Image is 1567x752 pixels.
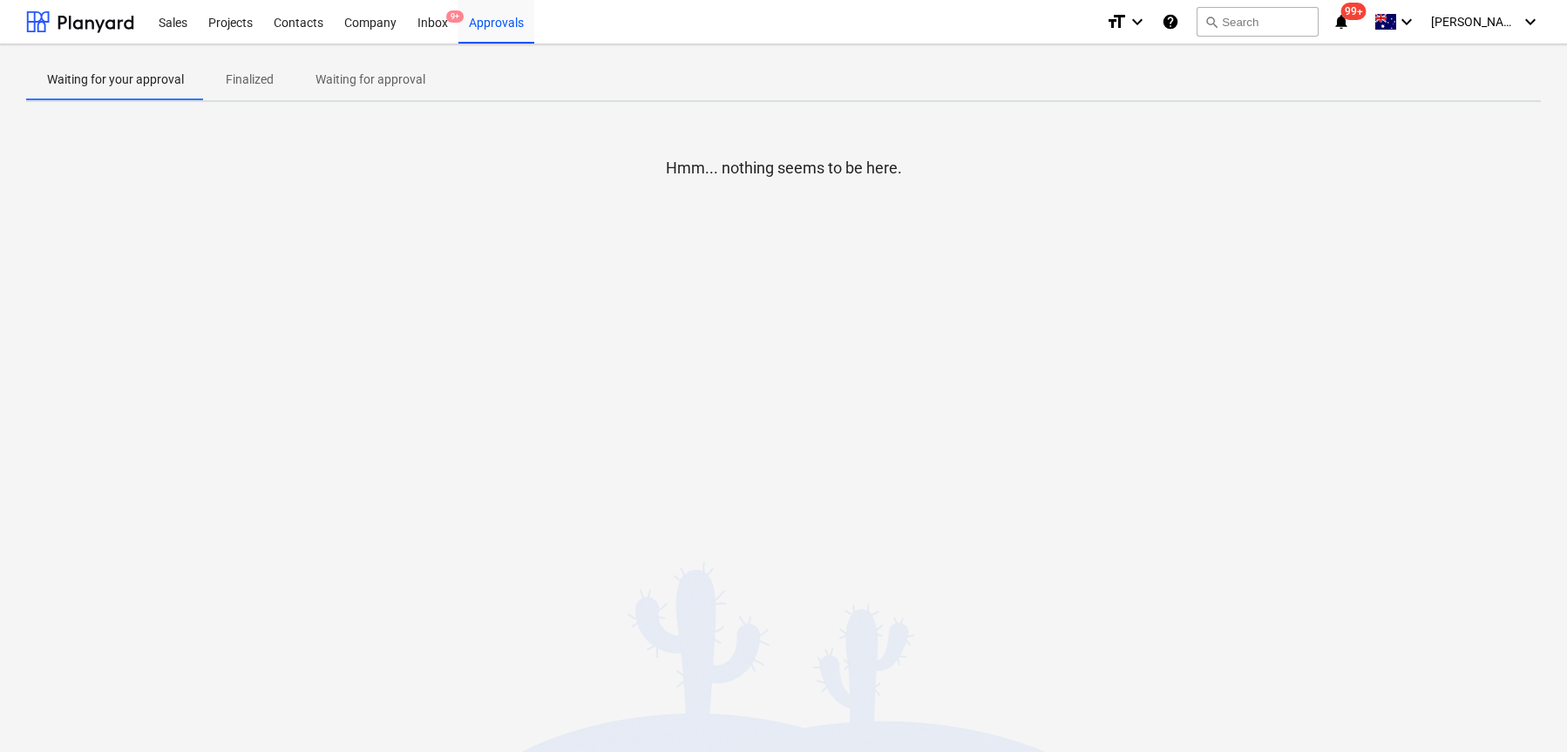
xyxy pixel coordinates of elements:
[446,10,464,23] span: 9+
[1396,11,1417,32] i: keyboard_arrow_down
[47,71,184,89] p: Waiting for your approval
[226,71,274,89] p: Finalized
[1341,3,1367,20] span: 99+
[1204,15,1218,29] span: search
[1333,11,1350,32] i: notifications
[666,158,902,179] p: Hmm... nothing seems to be here.
[1127,11,1148,32] i: keyboard_arrow_down
[1480,668,1567,752] iframe: Chat Widget
[315,71,425,89] p: Waiting for approval
[1431,15,1518,29] span: [PERSON_NAME]
[1197,7,1319,37] button: Search
[1106,11,1127,32] i: format_size
[1162,11,1179,32] i: Knowledge base
[1520,11,1541,32] i: keyboard_arrow_down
